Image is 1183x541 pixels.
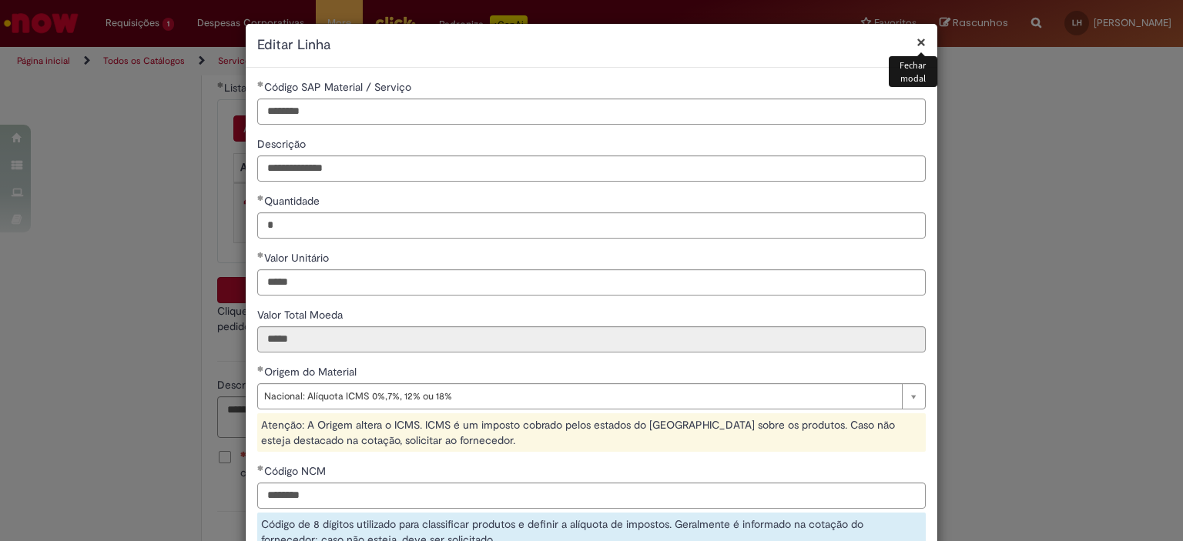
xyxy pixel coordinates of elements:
[264,80,414,94] span: Código SAP Material / Serviço
[257,195,264,201] span: Obrigatório Preenchido
[257,252,264,258] span: Obrigatório Preenchido
[264,365,360,379] span: Origem do Material
[257,308,346,322] span: Somente leitura - Valor Total Moeda
[264,464,329,478] span: Código NCM
[257,81,264,87] span: Obrigatório Preenchido
[257,465,264,471] span: Obrigatório Preenchido
[257,269,926,296] input: Valor Unitário
[257,413,926,452] div: Atenção: A Origem altera o ICMS. ICMS é um imposto cobrado pelos estados do [GEOGRAPHIC_DATA] sob...
[257,212,926,239] input: Quantidade
[257,99,926,125] input: Código SAP Material / Serviço
[257,137,309,151] span: Descrição
[264,384,894,409] span: Nacional: Alíquota ICMS 0%,7%, 12% ou 18%
[257,326,926,352] input: Valor Total Moeda
[257,35,926,55] h2: Editar Linha
[257,483,926,509] input: Código NCM
[889,56,937,87] div: Fechar modal
[917,34,926,50] button: Fechar modal
[264,194,323,208] span: Quantidade
[264,251,332,265] span: Valor Unitário
[257,155,926,182] input: Descrição
[257,366,264,372] span: Obrigatório Preenchido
